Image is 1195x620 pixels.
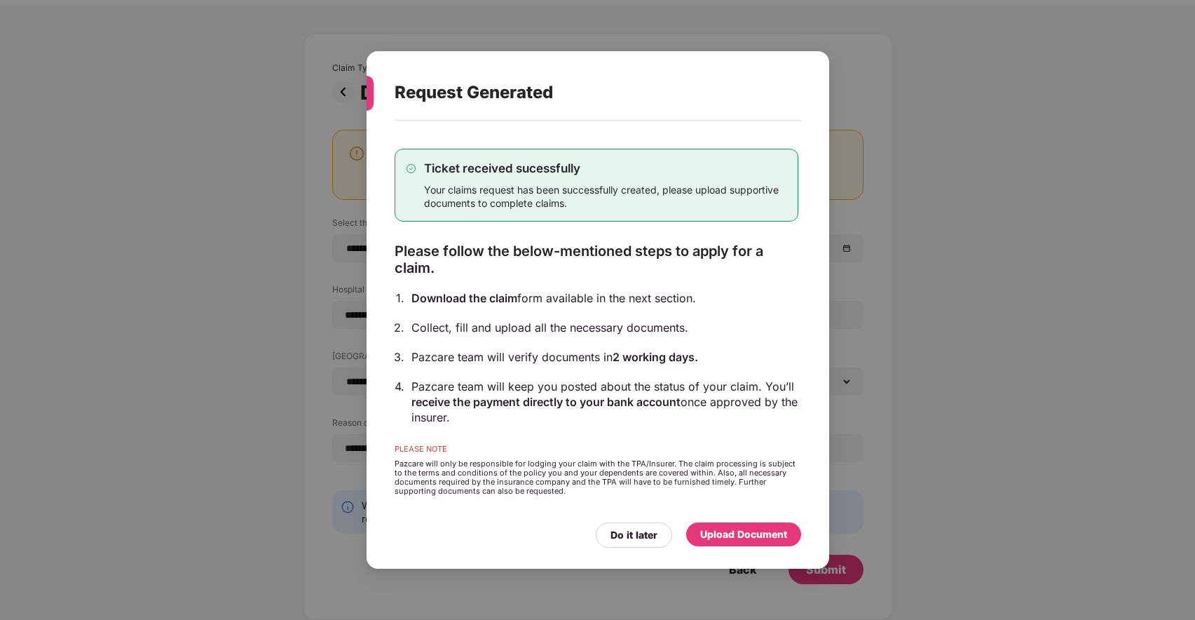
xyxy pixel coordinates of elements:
span: 2 working days. [613,350,698,364]
div: PLEASE NOTE [395,445,798,459]
div: 3. [394,349,404,365]
div: Pazcare team will keep you posted about the status of your claim. You’ll once approved by the ins... [411,379,798,425]
div: Ticket received sucessfully [424,161,786,176]
div: Please follow the below-mentioned steps to apply for a claim. [395,243,798,276]
div: 4. [395,379,404,394]
img: svg+xml;base64,PHN2ZyB4bWxucz0iaHR0cDovL3d3dy53My5vcmcvMjAwMC9zdmciIHdpZHRoPSIxMy4zMzMiIGhlaWdodD... [407,164,416,173]
div: Upload Document [700,527,787,542]
div: Collect, fill and upload all the necessary documents. [411,320,798,335]
span: Download the claim [411,291,517,305]
div: Your claims request has been successfully created, please upload supportive documents to complete... [424,183,786,210]
span: receive the payment directly to your bank account [411,395,681,409]
div: Do it later [610,527,657,543]
div: Request Generated [395,65,767,120]
div: Pazcare will only be responsible for lodging your claim with the TPA/Insurer. The claim processin... [395,459,798,496]
div: 2. [394,320,404,335]
div: 1. [396,290,404,306]
div: Pazcare team will verify documents in [411,349,798,365]
div: form available in the next section. [411,290,798,306]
